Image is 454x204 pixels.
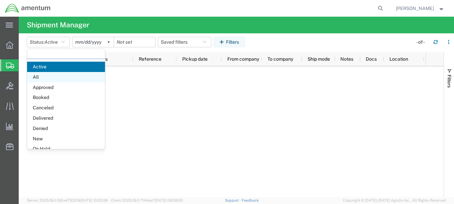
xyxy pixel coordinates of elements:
[27,123,105,134] span: Denied
[416,39,428,46] div: - of -
[158,37,211,47] button: Saved filters
[27,92,105,103] span: Booked
[308,56,330,62] span: Ship mode
[27,37,70,47] button: Status:Active
[44,39,58,45] span: Active
[114,37,155,47] input: Not set
[139,56,161,62] span: Reference
[27,198,108,202] span: Server: 2025.19.0-192a4753216
[447,75,452,88] span: Filters
[73,37,114,47] input: Not set
[227,56,259,62] span: From company
[366,56,377,62] span: Docs
[395,4,445,12] button: [PERSON_NAME]
[267,56,293,62] span: To company
[27,103,105,113] span: Canceled
[242,198,259,202] a: Feedback
[111,198,183,202] span: Client: 2025.19.0-7f44ea7
[214,37,245,47] button: Filters
[225,198,242,202] a: Support
[27,82,105,93] span: Approved
[27,62,105,72] span: Active
[81,198,108,202] span: [DATE] 10:05:38
[389,56,408,62] span: Location
[27,113,105,123] span: Delivered
[27,134,105,144] span: New
[343,198,446,203] span: Copyright © [DATE]-[DATE] Agistix Inc., All Rights Reserved
[5,3,51,13] img: logo
[27,17,89,33] h4: Shipment Manager
[340,56,353,62] span: Notes
[396,5,434,12] span: Christopher Daunoras
[182,56,208,62] span: Pickup date
[27,72,105,82] span: All
[27,144,105,154] span: On Hold
[155,198,183,202] span: [DATE] 09:58:55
